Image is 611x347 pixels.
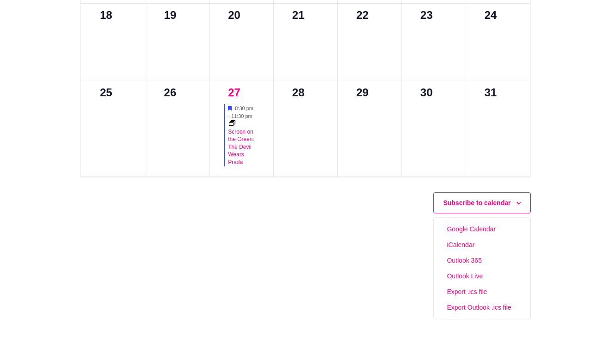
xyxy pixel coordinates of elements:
[231,113,252,119] time: 11:30 pm
[443,199,510,206] button: Subscribe to calendar
[485,86,497,99] time: 31
[292,86,305,99] time: 28
[439,239,524,251] a: iCalendar
[228,113,230,119] span: -
[229,121,235,127] a: Event series: Screen on the Green
[439,286,524,298] a: Export .ics file
[228,86,240,99] a: 27th August
[228,9,240,21] time: 20
[164,9,176,21] time: 19
[439,270,524,282] a: Outlook Live
[439,301,524,313] a: Export Outlook .ics file
[228,129,254,166] a: Screen on the Green: The Devil Wears Prada
[292,9,305,21] time: 21
[356,86,369,99] time: 29
[420,86,433,99] time: 30
[100,9,112,21] time: 18
[485,9,497,21] time: 24
[164,86,176,99] time: 26
[356,9,369,21] time: 22
[439,223,524,235] a: Google Calendar
[420,9,433,21] time: 23
[235,106,253,111] time: 8:30 pm
[439,254,524,266] a: Outlook 365
[100,86,112,99] time: 25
